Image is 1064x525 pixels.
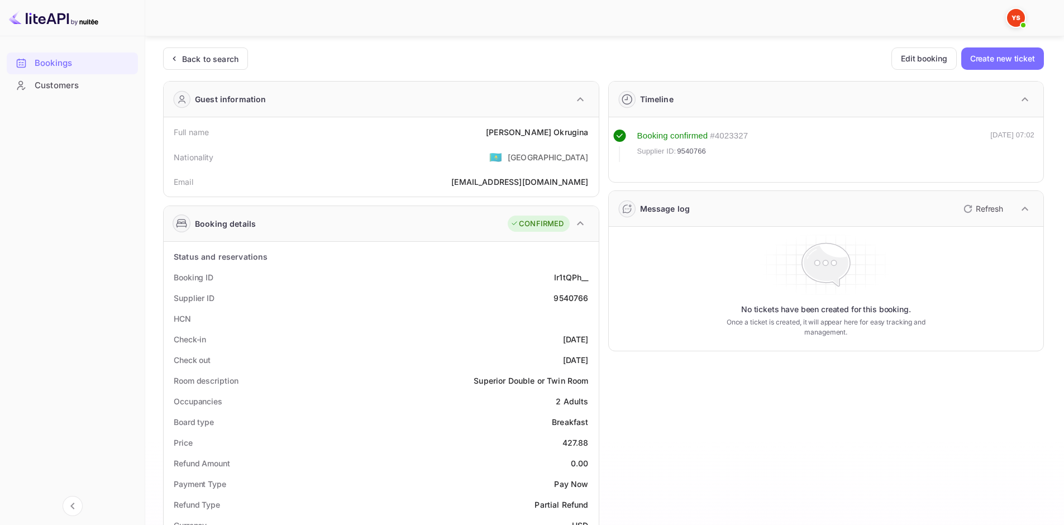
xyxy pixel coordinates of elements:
[571,457,589,469] div: 0.00
[563,333,589,345] div: [DATE]
[35,57,132,70] div: Bookings
[174,478,226,490] div: Payment Type
[174,292,214,304] div: Supplier ID
[7,75,138,97] div: Customers
[474,375,588,386] div: Superior Double or Twin Room
[174,251,268,262] div: Status and reservations
[554,478,588,490] div: Pay Now
[640,203,690,214] div: Message log
[976,203,1003,214] p: Refresh
[195,93,266,105] div: Guest information
[174,395,222,407] div: Occupancies
[182,53,238,65] div: Back to search
[563,354,589,366] div: [DATE]
[174,271,213,283] div: Booking ID
[535,499,588,510] div: Partial Refund
[174,416,214,428] div: Board type
[174,126,209,138] div: Full name
[174,375,238,386] div: Room description
[510,218,564,230] div: CONFIRMED
[637,130,708,142] div: Booking confirmed
[174,151,214,163] div: Nationality
[174,437,193,448] div: Price
[741,304,911,315] p: No tickets have been created for this booking.
[677,146,706,157] span: 9540766
[9,9,98,27] img: LiteAPI logo
[990,130,1034,162] div: [DATE] 07:02
[174,313,191,324] div: HCN
[554,292,588,304] div: 9540766
[637,146,676,157] span: Supplier ID:
[554,271,588,283] div: Ir1tQPh__
[174,354,211,366] div: Check out
[508,151,589,163] div: [GEOGRAPHIC_DATA]
[957,200,1008,218] button: Refresh
[7,52,138,73] a: Bookings
[891,47,957,70] button: Edit booking
[174,499,220,510] div: Refund Type
[63,496,83,516] button: Collapse navigation
[486,126,588,138] div: [PERSON_NAME] Okrugina
[961,47,1044,70] button: Create new ticket
[174,457,230,469] div: Refund Amount
[35,79,132,92] div: Customers
[709,317,943,337] p: Once a ticket is created, it will appear here for easy tracking and management.
[556,395,588,407] div: 2 Adults
[1007,9,1025,27] img: Yandex Support
[489,147,502,167] span: United States
[640,93,674,105] div: Timeline
[174,333,206,345] div: Check-in
[7,52,138,74] div: Bookings
[552,416,588,428] div: Breakfast
[195,218,256,230] div: Booking details
[562,437,589,448] div: 427.88
[451,176,588,188] div: [EMAIL_ADDRESS][DOMAIN_NAME]
[174,176,193,188] div: Email
[710,130,748,142] div: # 4023327
[7,75,138,96] a: Customers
